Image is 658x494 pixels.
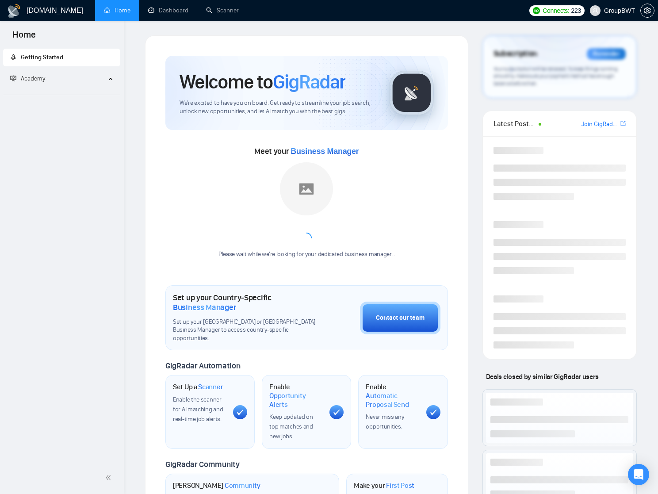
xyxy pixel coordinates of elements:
[571,6,581,15] span: 223
[10,54,16,60] span: rocket
[366,383,419,409] h1: Enable
[21,54,63,61] span: Getting Started
[640,7,654,14] a: setting
[533,7,540,14] img: upwork-logo.png
[493,46,537,61] span: Subscription
[165,361,240,371] span: GigRadar Automation
[173,318,316,343] span: Set up your [GEOGRAPHIC_DATA] or [GEOGRAPHIC_DATA] Business Manager to access country-specific op...
[105,473,114,482] span: double-left
[5,28,43,47] span: Home
[173,293,316,312] h1: Set up your Country-Specific
[493,65,618,87] span: Your subscription will be renewed. To keep things running smoothly, make sure your payment method...
[581,119,619,129] a: Join GigRadar Slack Community
[366,391,419,409] span: Automatic Proposal Send
[269,391,322,409] span: Opportunity Alerts
[628,464,649,485] div: Open Intercom Messenger
[269,383,322,409] h1: Enable
[366,413,404,430] span: Never miss any opportunities.
[173,396,223,423] span: Enable the scanner for AI matching and real-time job alerts.
[3,91,120,97] li: Academy Homepage
[354,481,414,490] h1: Make your
[148,7,188,14] a: dashboardDashboard
[386,481,414,490] span: First Post
[254,146,359,156] span: Meet your
[206,7,239,14] a: searchScanner
[493,118,536,129] span: Latest Posts from the GigRadar Community
[21,75,45,82] span: Academy
[360,302,440,334] button: Contact our team
[641,7,654,14] span: setting
[104,7,130,14] a: homeHome
[10,75,16,81] span: fund-projection-screen
[291,147,359,156] span: Business Manager
[173,303,236,312] span: Business Manager
[273,70,345,94] span: GigRadar
[280,162,333,215] img: placeholder.png
[587,48,626,60] div: Reminder
[7,4,21,18] img: logo
[213,250,400,259] div: Please wait while we're looking for your dedicated business manager...
[640,4,654,18] button: setting
[3,49,120,66] li: Getting Started
[10,75,45,82] span: Academy
[301,232,312,244] span: loading
[376,313,425,323] div: Contact our team
[269,413,313,440] span: Keep updated on top matches and new jobs.
[180,99,375,116] span: We're excited to have you on board. Get ready to streamline your job search, unlock new opportuni...
[482,369,602,384] span: Deals closed by similar GigRadar users
[165,460,240,469] span: GigRadar Community
[592,8,598,14] span: user
[173,481,260,490] h1: [PERSON_NAME]
[620,120,626,127] span: export
[225,481,260,490] span: Community
[543,6,569,15] span: Connects:
[620,119,626,128] a: export
[173,383,223,391] h1: Set Up a
[198,383,223,391] span: Scanner
[180,70,345,94] h1: Welcome to
[390,71,434,115] img: gigradar-logo.png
